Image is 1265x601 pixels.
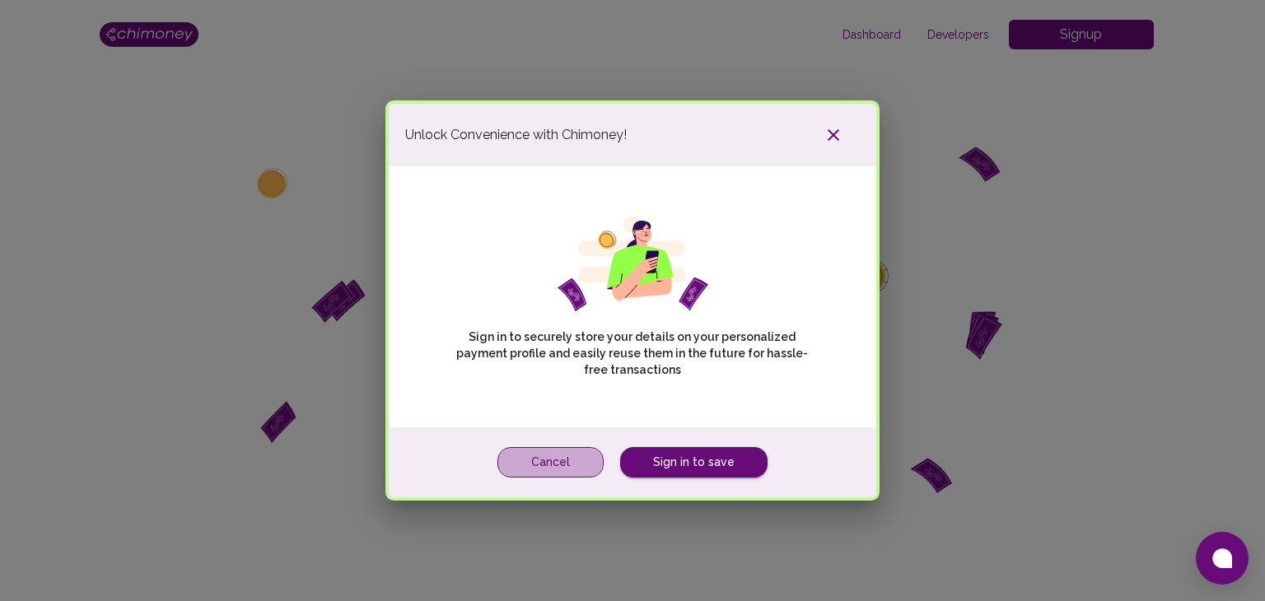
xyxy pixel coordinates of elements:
[497,447,604,478] button: Cancel
[446,328,819,378] p: Sign in to securely store your details on your personalized payment profile and easily reuse them...
[405,125,627,145] span: Unlock Convenience with Chimoney!
[558,216,708,312] img: girl phone svg
[620,447,768,478] a: Sign in to save
[1196,532,1249,585] button: Open chat window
